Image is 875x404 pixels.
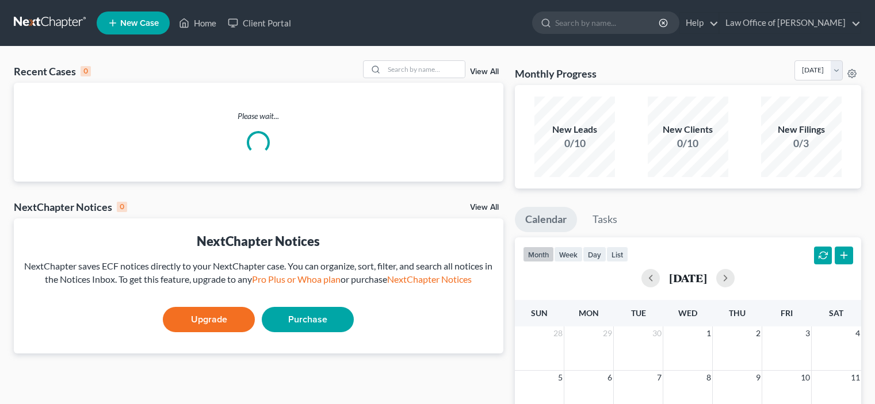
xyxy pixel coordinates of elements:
span: Sat [829,308,843,318]
a: NextChapter Notices [387,274,472,284]
span: 10 [800,371,811,384]
div: New Filings [761,123,842,136]
h2: [DATE] [669,272,707,284]
div: NextChapter Notices [23,232,494,250]
div: 0 [81,66,91,76]
span: Mon [579,308,599,318]
div: 0/3 [761,136,842,151]
button: month [523,247,554,262]
span: 30 [651,326,663,340]
div: NextChapter Notices [14,200,127,214]
span: Sun [531,308,548,318]
span: 2 [755,326,762,340]
span: Tue [631,308,646,318]
span: 28 [552,326,564,340]
button: list [606,247,628,262]
span: 11 [850,371,861,384]
h3: Monthly Progress [515,67,597,80]
input: Search by name... [384,61,465,78]
a: Home [173,13,222,33]
span: New Case [120,19,159,28]
a: View All [470,68,499,76]
button: week [554,247,583,262]
span: Wed [678,308,697,318]
a: Calendar [515,207,577,232]
input: Search by name... [555,12,660,33]
div: New Leads [534,123,615,136]
a: Client Portal [222,13,297,33]
a: Upgrade [163,307,255,332]
span: 4 [854,326,861,340]
span: 9 [755,371,762,384]
span: 8 [705,371,712,384]
div: 0 [117,202,127,212]
a: Purchase [262,307,354,332]
a: Help [680,13,719,33]
span: 1 [705,326,712,340]
span: Thu [729,308,746,318]
div: NextChapter saves ECF notices directly to your NextChapter case. You can organize, sort, filter, ... [23,260,494,286]
span: 3 [804,326,811,340]
span: Fri [781,308,793,318]
div: 0/10 [648,136,728,151]
div: 0/10 [534,136,615,151]
span: 29 [602,326,613,340]
span: 7 [656,371,663,384]
button: day [583,247,606,262]
a: Pro Plus or Whoa plan [252,274,341,284]
div: New Clients [648,123,728,136]
a: Tasks [582,207,628,232]
a: View All [470,203,499,211]
span: 5 [557,371,564,384]
p: Please wait... [14,110,503,122]
span: 6 [606,371,613,384]
div: Recent Cases [14,64,91,78]
a: Law Office of [PERSON_NAME] [720,13,861,33]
